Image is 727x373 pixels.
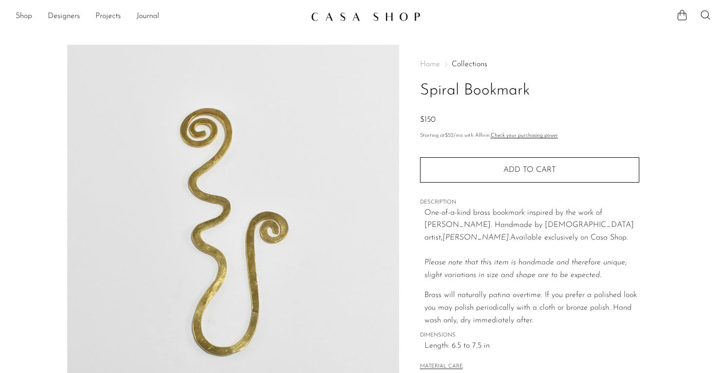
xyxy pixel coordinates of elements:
a: Designers [48,10,80,23]
a: Check your purchasing power - Learn more about Affirm Financing (opens in modal) [491,133,558,138]
span: Length: 6.5 to 7.5 in [424,340,639,353]
nav: Desktop navigation [16,8,303,25]
p: Brass will naturally patina overtime. If you prefer a polished look you may polish periodically w... [424,289,639,327]
p: One-of-a-kind brass bookmark inspired by the work of [PERSON_NAME]. Handmade by [DEMOGRAPHIC_DATA... [424,207,639,282]
a: Collections [452,60,487,68]
span: Home [420,60,440,68]
em: [PERSON_NAME]. [442,234,510,242]
em: Please note that this item is handmade and therefore unique; slight variations in size and shape ... [424,259,627,279]
span: $52 [445,133,454,138]
p: Starting at /mo with Affirm. [420,131,639,140]
nav: Breadcrumbs [420,60,639,68]
span: $150 [420,116,436,124]
a: Shop [16,10,32,23]
h1: Spiral Bookmark [420,78,639,103]
span: DIMENSIONS [420,331,639,340]
a: Journal [136,10,159,23]
span: DESCRIPTION [420,198,639,207]
button: Add to cart [420,157,639,183]
a: Projects [96,10,121,23]
span: Add to cart [503,166,556,175]
button: MATERIAL CARE [420,363,463,371]
ul: NEW HEADER MENU [16,8,303,25]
